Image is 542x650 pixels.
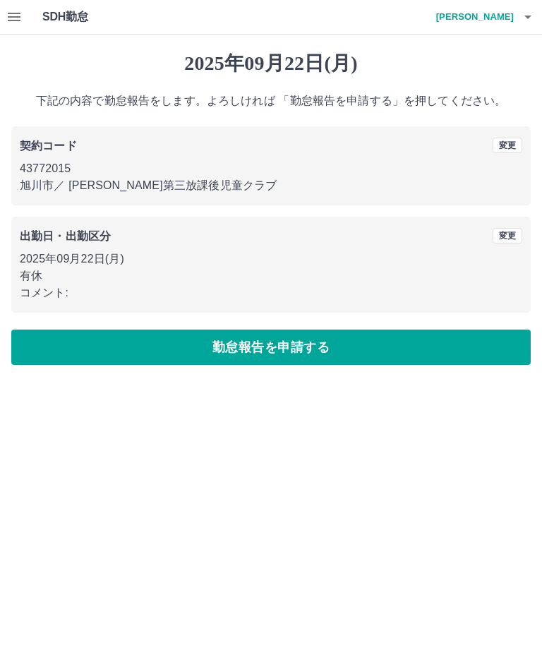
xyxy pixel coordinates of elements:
h1: 2025年09月22日(月) [11,52,531,76]
p: 有休 [20,267,522,284]
button: 変更 [493,228,522,243]
b: 出勤日・出勤区分 [20,230,111,242]
p: 2025年09月22日(月) [20,251,522,267]
button: 変更 [493,138,522,153]
b: 契約コード [20,140,77,152]
p: 旭川市 ／ [PERSON_NAME]第三放課後児童クラブ [20,177,522,194]
p: 下記の内容で勤怠報告をします。よろしければ 「勤怠報告を申請する」を押してください。 [11,92,531,109]
p: コメント: [20,284,522,301]
p: 43772015 [20,160,522,177]
button: 勤怠報告を申請する [11,330,531,365]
